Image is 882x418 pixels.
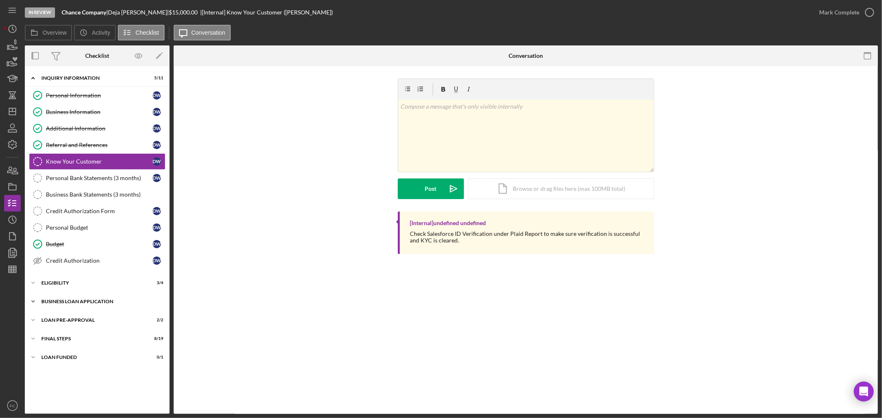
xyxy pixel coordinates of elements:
a: BudgetDW [29,236,165,252]
div: D W [153,108,161,116]
label: Activity [92,29,110,36]
div: D W [153,240,161,248]
label: Overview [43,29,67,36]
div: Personal Bank Statements (3 months) [46,175,153,181]
a: Personal Bank Statements (3 months)DW [29,170,165,186]
b: Chance Company [62,9,106,16]
div: Budget [46,241,153,247]
text: FC [10,404,15,408]
button: Overview [25,25,72,40]
div: Additional Information [46,125,153,132]
button: Post [398,178,464,199]
div: $15,000.00 [169,9,200,16]
a: Business Bank Statements (3 months) [29,186,165,203]
div: Business Bank Statements (3 months) [46,191,165,198]
button: Activity [74,25,115,40]
div: D W [153,174,161,182]
div: Post [425,178,437,199]
div: Conversation [509,52,543,59]
label: Conversation [191,29,226,36]
div: 0 / 1 [148,355,163,360]
div: [Internal] undefined undefined [410,220,486,226]
div: Personal Budget [46,224,153,231]
div: Credit Authorization Form [46,208,153,214]
a: Personal InformationDW [29,87,165,104]
div: Referral and References [46,142,153,148]
div: 8 / 19 [148,336,163,341]
div: BUSINESS LOAN APPLICATION [41,299,159,304]
div: ELIGIBILITY [41,280,143,285]
div: 2 / 2 [148,318,163,323]
div: INQUIRY INFORMATION [41,76,143,81]
a: Referral and ReferencesDW [29,137,165,153]
button: Conversation [174,25,231,40]
div: Checklist [85,52,109,59]
a: Know Your CustomerDW [29,153,165,170]
div: D W [153,157,161,166]
div: D W [153,141,161,149]
div: D W [153,124,161,133]
div: FINAL STEPS [41,336,143,341]
div: LOAN FUNDED [41,355,143,360]
div: 5 / 11 [148,76,163,81]
div: 3 / 4 [148,280,163,285]
button: FC [4,397,21,414]
a: Personal BudgetDW [29,219,165,236]
div: | [Internal] Know Your Customer ([PERSON_NAME]) [200,9,333,16]
button: Checklist [118,25,165,40]
div: Open Intercom Messenger [854,382,874,401]
div: D W [153,256,161,265]
a: Credit AuthorizationDW [29,252,165,269]
div: Mark Complete [819,4,859,21]
label: Checklist [136,29,159,36]
div: | [62,9,108,16]
a: Credit Authorization FormDW [29,203,165,219]
button: Mark Complete [811,4,878,21]
a: Business InformationDW [29,104,165,120]
a: Additional InformationDW [29,120,165,137]
div: LOAN PRE-APPROVAL [41,318,143,323]
div: Deja [PERSON_NAME] | [108,9,169,16]
div: D W [153,207,161,215]
div: Credit Authorization [46,257,153,264]
div: Business Information [46,109,153,115]
div: D W [153,91,161,100]
div: D W [153,223,161,232]
div: Personal Information [46,92,153,99]
div: Know Your Customer [46,158,153,165]
div: Check Salesforce ID Verification under Plaid Report to make sure verification is successful and K... [410,230,646,244]
div: In Review [25,7,55,18]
